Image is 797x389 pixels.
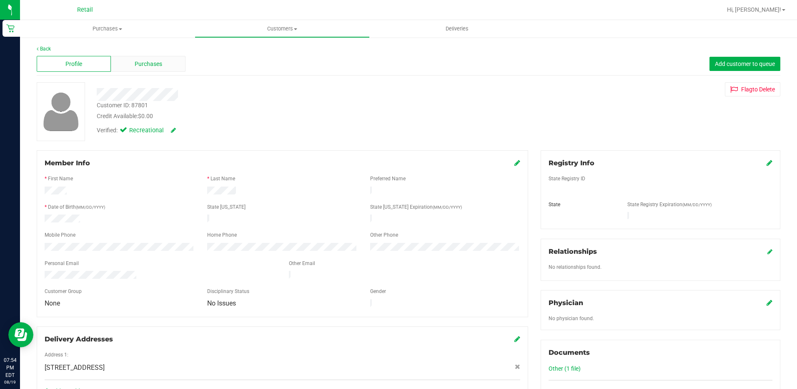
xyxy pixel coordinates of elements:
[370,288,386,295] label: Gender
[97,126,176,135] div: Verified:
[97,101,148,110] div: Customer ID: 87801
[45,260,79,267] label: Personal Email
[39,90,83,133] img: user-icon.png
[549,248,597,255] span: Relationships
[48,203,105,211] label: Date of Birth
[549,365,581,372] a: Other (1 file)
[45,335,113,343] span: Delivery Addresses
[682,202,712,207] span: (MM/DD/YYYY)
[434,25,480,33] span: Deliveries
[135,60,162,68] span: Purchases
[207,203,246,211] label: State [US_STATE]
[4,356,16,379] p: 07:54 PM EDT
[370,20,544,38] a: Deliveries
[8,322,33,347] iframe: Resource center
[289,260,315,267] label: Other Email
[6,24,15,33] inline-svg: Retail
[549,299,583,307] span: Physician
[37,46,51,52] a: Back
[207,231,237,239] label: Home Phone
[45,231,75,239] label: Mobile Phone
[45,288,82,295] label: Customer Group
[549,175,585,182] label: State Registry ID
[370,203,462,211] label: State [US_STATE] Expiration
[195,25,369,33] span: Customers
[715,61,775,67] span: Add customer to queue
[129,126,163,135] span: Recreational
[45,363,105,373] span: [STREET_ADDRESS]
[370,175,406,182] label: Preferred Name
[211,175,235,182] label: Last Name
[97,112,462,121] div: Credit Available:
[45,299,60,307] span: None
[627,201,712,208] label: State Registry Expiration
[709,57,780,71] button: Add customer to queue
[207,299,236,307] span: No Issues
[45,351,68,359] label: Address 1:
[65,60,82,68] span: Profile
[370,231,398,239] label: Other Phone
[549,263,602,271] label: No relationships found.
[195,20,369,38] a: Customers
[77,6,93,13] span: Retail
[542,201,621,208] div: State
[549,316,594,321] span: No physician found.
[20,25,194,33] span: Purchases
[725,82,780,96] button: Flagto Delete
[207,288,249,295] label: Disciplinary Status
[433,205,462,210] span: (MM/DD/YYYY)
[549,349,590,356] span: Documents
[549,159,594,167] span: Registry Info
[138,113,153,119] span: $0.00
[727,6,781,13] span: Hi, [PERSON_NAME]!
[45,159,90,167] span: Member Info
[76,205,105,210] span: (MM/DD/YYYY)
[4,379,16,385] p: 08/19
[48,175,73,182] label: First Name
[20,20,195,38] a: Purchases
